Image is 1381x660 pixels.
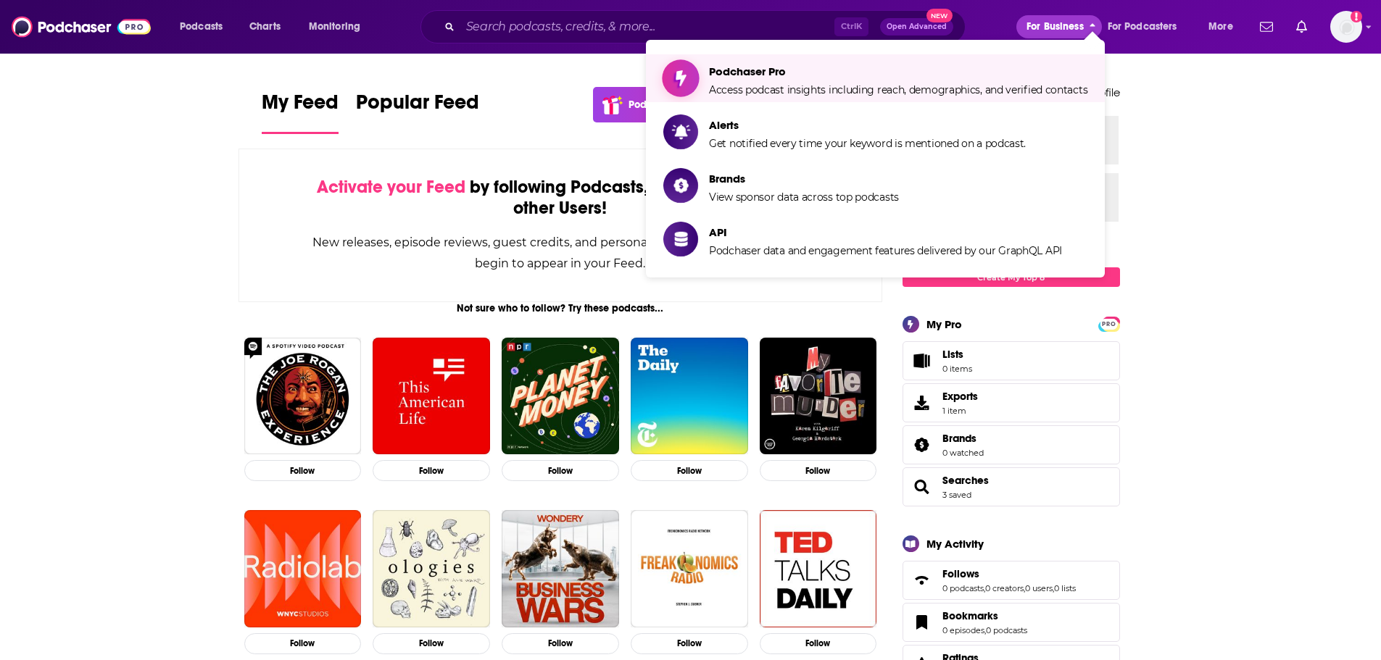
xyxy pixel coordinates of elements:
[903,467,1120,506] span: Searches
[908,351,937,371] span: Lists
[908,435,937,455] a: Brands
[502,510,619,627] img: Business Wars
[12,13,151,41] img: Podchaser - Follow, Share and Rate Podcasts
[262,90,339,123] span: My Feed
[942,609,998,622] span: Bookmarks
[908,393,937,413] span: Exports
[903,603,1120,642] span: Bookmarks
[709,244,1062,257] span: Podchaser data and engagement features delivered by our GraphQL API
[1100,319,1118,330] span: PRO
[942,583,984,593] a: 0 podcasts
[880,18,953,35] button: Open AdvancedNew
[373,510,490,627] img: Ologies with Alie Ward
[942,364,972,374] span: 0 items
[1098,15,1198,38] button: open menu
[1208,17,1233,37] span: More
[312,177,810,219] div: by following Podcasts, Creators, Lists, and other Users!
[926,537,984,551] div: My Activity
[244,510,362,627] img: Radiolab
[1108,17,1177,37] span: For Podcasters
[434,10,979,43] div: Search podcasts, credits, & more...
[760,633,877,654] button: Follow
[903,425,1120,464] span: Brands
[903,341,1120,380] a: Lists
[249,17,281,37] span: Charts
[908,570,937,590] a: Follows
[502,338,619,455] img: Planet Money
[760,460,877,481] button: Follow
[244,338,362,455] img: The Joe Rogan Experience
[834,17,868,36] span: Ctrl K
[709,172,899,185] span: Brands
[984,625,986,635] span: ,
[1330,11,1362,43] img: User Profile
[299,15,379,38] button: open menu
[942,390,978,403] span: Exports
[1027,17,1084,37] span: For Business
[709,137,1026,150] span: Get notified every time your keyword is mentioned on a podcast.
[942,348,972,361] span: Lists
[942,567,1076,580] a: Follows
[760,338,877,455] img: My Favorite Murder with Karen Kilgariff and Georgia Hardstark
[908,612,937,632] a: Bookmarks
[709,191,899,204] span: View sponsor data across top podcasts
[373,633,490,654] button: Follow
[502,633,619,654] button: Follow
[631,460,748,481] button: Follow
[1290,14,1313,39] a: Show notifications dropdown
[942,406,978,416] span: 1 item
[373,338,490,455] img: This American Life
[629,99,719,111] p: Podchaser Update!
[239,302,883,314] div: Not sure who to follow? Try these podcasts...
[1024,583,1025,593] span: ,
[244,633,362,654] button: Follow
[1198,15,1251,38] button: open menu
[709,83,1087,96] span: Access podcast insights including reach, demographics, and verified contacts
[312,232,810,274] div: New releases, episode reviews, guest credits, and personalized recommendations will begin to appe...
[942,609,1027,622] a: Bookmarks
[631,338,748,455] img: The Daily
[1100,318,1118,329] a: PRO
[942,490,971,500] a: 3 saved
[985,583,1024,593] a: 0 creators
[631,510,748,627] a: Freakonomics Radio
[1054,583,1076,593] a: 0 lists
[942,348,963,361] span: Lists
[942,448,984,458] a: 0 watched
[709,118,1026,132] span: Alerts
[180,17,223,37] span: Podcasts
[903,383,1120,422] a: Exports
[317,176,465,198] span: Activate your Feed
[240,15,289,38] a: Charts
[942,567,979,580] span: Follows
[903,561,1120,600] span: Follows
[1351,11,1362,22] svg: Add a profile image
[244,460,362,481] button: Follow
[631,633,748,654] button: Follow
[887,23,947,30] span: Open Advanced
[908,477,937,497] a: Searches
[1053,583,1054,593] span: ,
[460,15,834,38] input: Search podcasts, credits, & more...
[926,9,953,22] span: New
[984,583,985,593] span: ,
[942,432,984,445] a: Brands
[709,64,1087,78] span: Podchaser Pro
[356,90,479,123] span: Popular Feed
[373,460,490,481] button: Follow
[1016,15,1102,38] button: close menu
[1254,14,1279,39] a: Show notifications dropdown
[1330,11,1362,43] button: Show profile menu
[942,625,984,635] a: 0 episodes
[942,474,989,487] a: Searches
